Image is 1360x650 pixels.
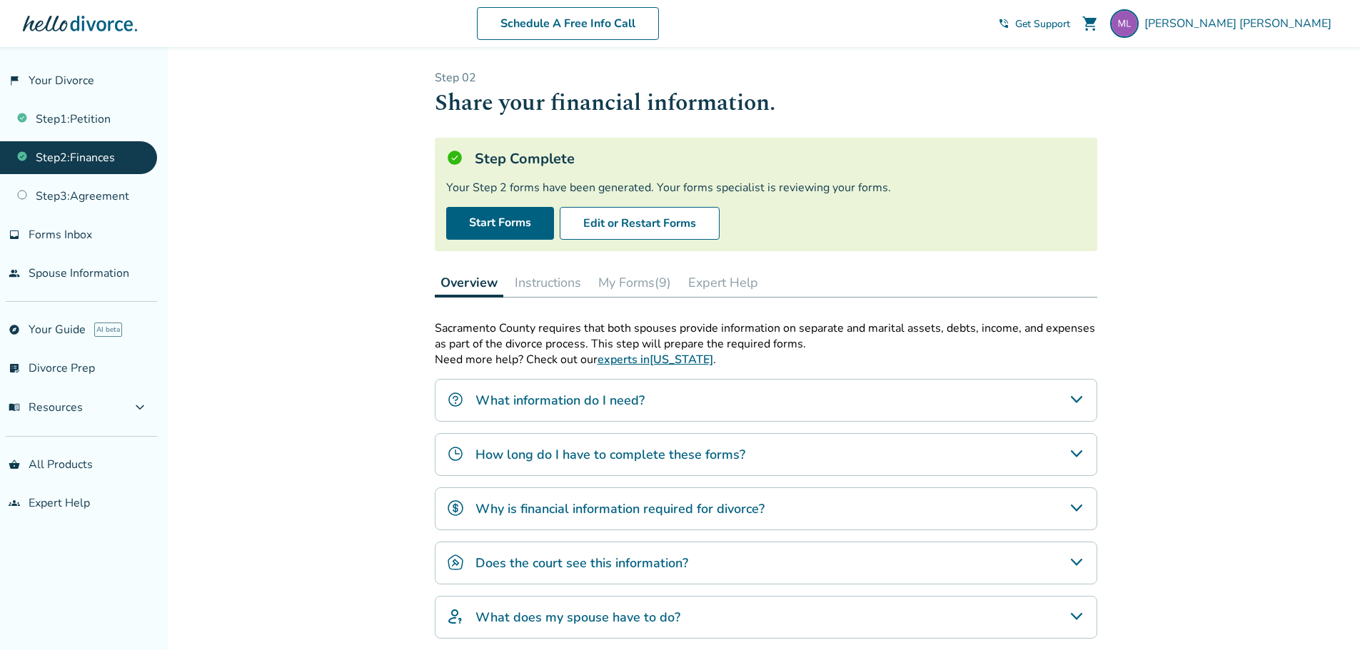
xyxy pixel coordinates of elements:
div: Your Step 2 forms have been generated. Your forms specialist is reviewing your forms. [446,180,1086,195]
button: Instructions [509,268,587,297]
a: Start Forms [446,207,554,240]
img: What information do I need? [447,391,464,408]
span: expand_more [131,399,148,416]
button: Overview [435,268,503,298]
span: shopping_basket [9,459,20,470]
img: How long do I have to complete these forms? [447,445,464,462]
span: phone_in_talk [998,18,1009,29]
div: What does my spouse have to do? [435,596,1097,639]
span: people [9,268,20,279]
img: mpjlewis@gmail.com [1110,9,1139,38]
span: menu_book [9,402,20,413]
iframe: Chat Widget [1289,582,1360,650]
h5: Step Complete [475,149,575,168]
img: Why is financial information required for divorce? [447,499,464,517]
div: Why is financial information required for divorce? [435,487,1097,530]
span: AI beta [94,323,122,337]
button: Edit or Restart Forms [560,207,720,240]
p: Need more help? Check out our . [435,352,1097,367]
h4: Why is financial information required for divorce? [475,499,765,518]
span: Forms Inbox [29,227,92,243]
a: phone_in_talkGet Support [998,17,1070,31]
img: What does my spouse have to do? [447,608,464,625]
span: flag_2 [9,75,20,86]
span: shopping_cart [1082,15,1099,32]
img: Does the court see this information? [447,554,464,571]
h1: Share your financial information. [435,86,1097,121]
a: Schedule A Free Info Call [477,7,659,40]
div: What information do I need? [435,379,1097,422]
span: Resources [9,400,83,415]
span: list_alt_check [9,362,20,374]
button: Expert Help [682,268,764,297]
p: Step 0 2 [435,70,1097,86]
h4: Does the court see this information? [475,554,688,572]
div: How long do I have to complete these forms? [435,433,1097,476]
span: groups [9,497,20,509]
h4: What does my spouse have to do? [475,608,680,626]
div: Does the court see this information? [435,542,1097,584]
p: Sacramento County requires that both spouses provide information on separate and marital assets, ... [435,320,1097,352]
span: inbox [9,229,20,240]
a: experts in[US_STATE] [598,352,713,367]
span: Get Support [1015,17,1070,31]
button: My Forms(9) [593,268,677,297]
h4: How long do I have to complete these forms? [475,445,745,464]
h4: What information do I need? [475,391,645,410]
span: explore [9,324,20,335]
span: [PERSON_NAME] [PERSON_NAME] [1144,16,1337,31]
